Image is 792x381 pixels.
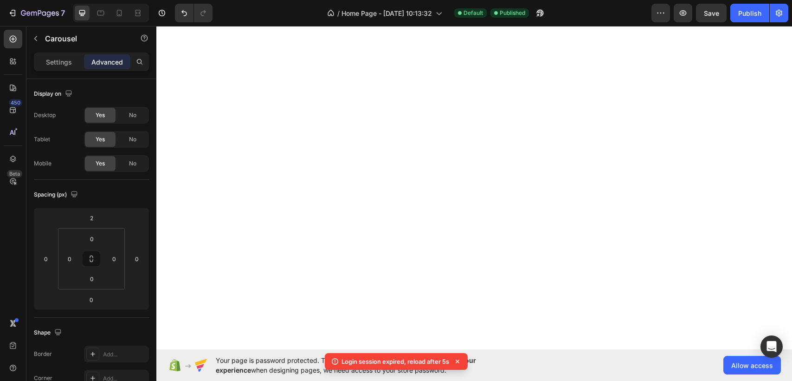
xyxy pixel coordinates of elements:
[696,4,727,22] button: Save
[4,4,69,22] button: 7
[730,4,769,22] button: Publish
[341,357,449,366] p: Login session expired, reload after 5s
[216,355,512,375] span: Your page is password protected. To when designing pages, we need access to your store password.
[130,252,144,266] input: 0
[341,8,432,18] span: Home Page - [DATE] 10:13:32
[96,159,105,168] span: Yes
[723,356,781,374] button: Allow access
[96,111,105,119] span: Yes
[34,327,64,339] div: Shape
[91,57,123,67] p: Advanced
[83,272,101,286] input: 0px
[96,135,105,144] span: Yes
[7,170,22,177] div: Beta
[156,26,792,349] iframe: Design area
[63,252,77,266] input: 0px
[34,135,50,144] div: Tablet
[82,293,101,307] input: 0
[500,9,525,17] span: Published
[175,4,212,22] div: Undo/Redo
[45,33,124,44] p: Carousel
[34,159,52,168] div: Mobile
[464,9,483,17] span: Default
[34,350,52,358] div: Border
[34,111,56,119] div: Desktop
[129,159,136,168] span: No
[704,9,719,17] span: Save
[731,361,773,370] span: Allow access
[46,57,72,67] p: Settings
[337,8,340,18] span: /
[83,232,101,246] input: 0px
[760,335,783,358] div: Open Intercom Messenger
[129,111,136,119] span: No
[107,252,121,266] input: 0px
[61,7,65,19] p: 7
[82,211,101,225] input: 2
[738,8,761,18] div: Publish
[39,252,53,266] input: 0
[34,189,80,201] div: Spacing (px)
[34,88,74,100] div: Display on
[9,99,22,106] div: 450
[129,135,136,144] span: No
[103,350,147,359] div: Add...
